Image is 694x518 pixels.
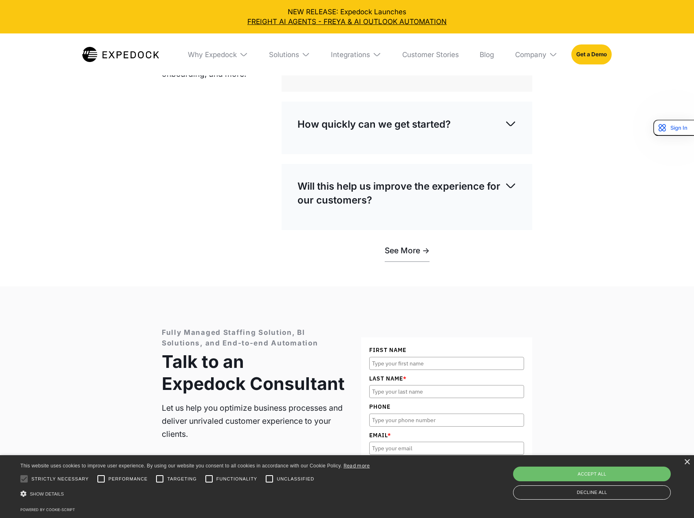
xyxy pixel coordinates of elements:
a: Get a Demo [571,44,612,65]
p: Will this help us improve the experience for our customers? [297,179,505,207]
iframe: Chat Widget [558,430,694,518]
div: Company [515,50,546,59]
label: Last Name [369,374,524,383]
a: Blog [473,33,501,75]
p: Let us help you optimize business processes and deliver unrivaled customer experience to your cli... [162,401,345,441]
span: This website uses cookies to improve user experience. By using our website you consent to all coo... [20,463,342,469]
label: Phone [369,402,524,411]
p: How quickly can we get started? [297,117,451,131]
a: Customer Stories [395,33,466,75]
div: Why Expedock [181,33,255,75]
h2: Talk to an Expedock Consultant [162,351,345,394]
a: See More -> [385,240,430,262]
div: Why Expedock [188,50,237,59]
div: Solutions [262,33,317,75]
span: Performance [108,476,148,483]
a: FREIGHT AI AGENTS - FREYA & AI OUTLOOK AUTOMATION [7,17,687,27]
span: Unclassified [277,476,314,483]
span: Targeting [167,476,196,483]
label: Email [369,431,524,440]
div: Integrations [331,50,370,59]
div: Accept all [513,467,671,481]
div: Fully Managed Staffing Solution, BI Solutions, and End-to-end Automation [162,327,345,348]
input: Type your phone number [369,414,524,427]
span: Functionality [216,476,257,483]
div: NEW RELEASE: Expedock Launches [7,7,687,27]
div: Integrations [324,33,388,75]
input: Type your first name [369,357,524,370]
div: Solutions [269,50,299,59]
div: Company [508,33,565,75]
input: Type your email [369,442,524,455]
a: Read more [344,463,370,469]
div: Decline all [513,485,671,500]
div: Show details [20,488,370,500]
a: Powered by cookie-script [20,507,75,512]
input: Type your last name [369,385,524,398]
label: First Name [369,345,524,354]
span: Show details [30,491,64,496]
span: Strictly necessary [31,476,89,483]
